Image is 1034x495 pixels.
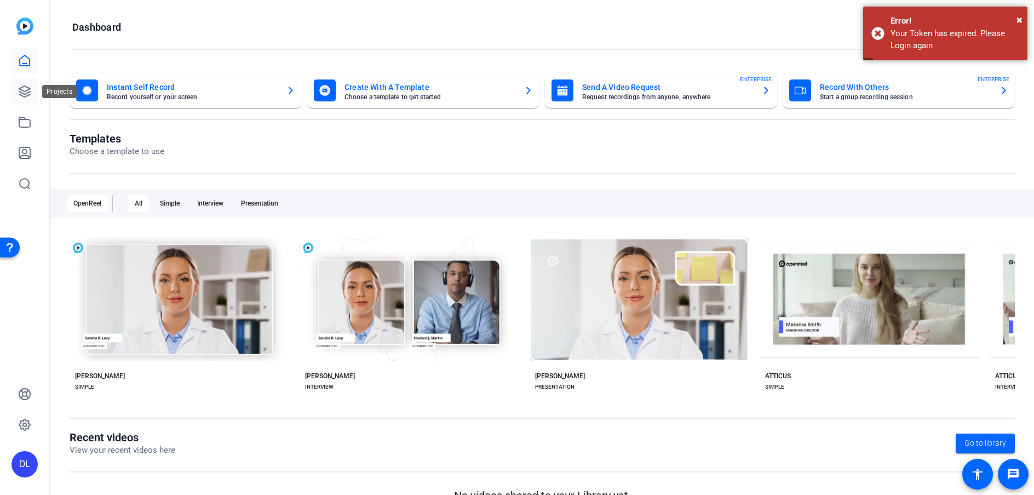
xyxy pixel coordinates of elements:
[535,383,575,391] div: PRESENTATION
[545,73,777,108] button: Send A Video RequestRequest recordings from anyone, anywhereENTERPRISE
[971,468,984,481] mat-icon: accessibility
[72,21,121,34] h1: Dashboard
[740,75,772,83] span: ENTERPRISE
[820,81,991,94] mat-card-title: Record With Others
[820,94,991,100] mat-card-subtitle: Start a group recording session
[891,27,1019,52] div: Your Token has expired. Please Login again
[70,145,164,158] p: Choose a template to use
[964,437,1006,449] span: Go to library
[305,383,334,391] div: INTERVIEW
[307,73,539,108] button: Create With A TemplateChoose a template to get started
[75,372,125,380] div: [PERSON_NAME]
[1016,12,1022,28] button: Close
[42,85,77,98] div: Projects
[75,383,94,391] div: SIMPLE
[70,444,175,457] p: View your recent videos here
[765,372,791,380] div: ATTICUS
[344,81,515,94] mat-card-title: Create With A Template
[67,195,108,212] div: OpenReel
[978,75,1009,83] span: ENTERPRISE
[535,372,585,380] div: [PERSON_NAME]
[153,195,186,212] div: Simple
[956,434,1015,453] a: Go to library
[995,372,1021,380] div: ATTICUS
[234,195,285,212] div: Presentation
[1007,468,1020,481] mat-icon: message
[582,94,753,100] mat-card-subtitle: Request recordings from anyone, anywhere
[12,451,38,477] div: DL
[582,81,753,94] mat-card-title: Send A Video Request
[128,195,149,212] div: All
[995,383,1024,391] div: INTERVIEW
[765,383,784,391] div: SIMPLE
[344,94,515,100] mat-card-subtitle: Choose a template to get started
[70,132,164,145] h1: Templates
[305,372,355,380] div: [PERSON_NAME]
[783,73,1015,108] button: Record With OthersStart a group recording sessionENTERPRISE
[16,18,33,35] img: blue-gradient.svg
[1016,13,1022,26] span: ×
[70,431,175,444] h1: Recent videos
[70,73,302,108] button: Instant Self RecordRecord yourself or your screen
[891,15,1019,27] div: Error!
[107,81,278,94] mat-card-title: Instant Self Record
[191,195,230,212] div: Interview
[107,94,278,100] mat-card-subtitle: Record yourself or your screen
